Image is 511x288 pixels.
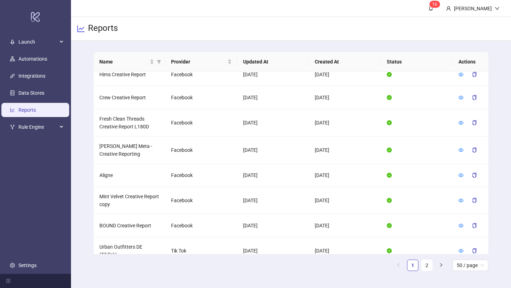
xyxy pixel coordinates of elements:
[237,86,309,109] td: [DATE]
[387,198,392,203] span: check-circle
[458,223,463,228] a: eye
[472,223,477,228] span: copy
[458,120,463,125] span: eye
[94,52,166,72] th: Name
[94,187,166,214] td: Mint Velvet Creative Report copy
[458,248,463,253] span: eye
[165,187,237,214] td: Facebook
[237,63,309,86] td: [DATE]
[466,92,483,103] button: copy
[458,173,463,178] span: eye
[77,24,85,33] span: line-chart
[446,6,451,11] span: user
[421,260,433,271] li: 2
[309,86,381,109] td: [DATE]
[387,248,392,253] span: check-circle
[435,260,447,271] button: right
[387,120,392,125] span: check-circle
[10,39,15,44] span: rocket
[237,164,309,187] td: [DATE]
[472,95,477,100] span: copy
[165,214,237,237] td: Facebook
[309,164,381,187] td: [DATE]
[396,263,401,267] span: left
[428,6,433,11] span: bell
[94,137,166,164] td: [PERSON_NAME] Meta - Creative Reporting
[155,56,163,67] span: filter
[18,35,57,49] span: Launch
[452,260,488,271] div: Page Size
[457,260,484,271] span: 50 / page
[309,137,381,164] td: [DATE]
[458,120,463,126] a: eye
[387,223,392,228] span: check-circle
[309,214,381,237] td: [DATE]
[466,117,483,128] button: copy
[458,172,463,178] a: eye
[309,237,381,265] td: [DATE]
[458,148,463,153] span: eye
[157,60,161,64] span: filter
[10,124,15,129] span: fork
[439,263,443,267] span: right
[18,73,45,79] a: Integrations
[165,52,237,72] th: Provider
[94,237,166,265] td: Urban Outfitters DE (TikTok)
[495,6,500,11] span: down
[94,63,166,86] td: Hims Creative Report
[6,278,11,283] span: menu-fold
[466,69,483,80] button: copy
[165,237,237,265] td: Tik Tok
[387,148,392,153] span: check-circle
[393,260,404,271] button: left
[435,260,447,271] li: Next Page
[472,120,477,125] span: copy
[237,187,309,214] td: [DATE]
[237,214,309,237] td: [DATE]
[237,109,309,137] td: [DATE]
[466,195,483,206] button: copy
[237,52,309,72] th: Updated At
[18,90,44,96] a: Data Stores
[458,248,463,254] a: eye
[18,107,36,113] a: Reports
[18,262,37,268] a: Settings
[435,2,437,7] span: 6
[237,137,309,164] td: [DATE]
[94,86,166,109] td: Crew Creative Report
[309,52,381,72] th: Created At
[94,109,166,137] td: Fresh Clean Threads Creative Report L180D
[165,109,237,137] td: Facebook
[451,5,495,12] div: [PERSON_NAME]
[472,198,477,203] span: copy
[458,147,463,153] a: eye
[458,72,463,77] a: eye
[472,248,477,253] span: copy
[387,173,392,178] span: check-circle
[472,148,477,153] span: copy
[466,170,483,181] button: copy
[429,1,440,8] sup: 16
[422,260,432,271] a: 2
[432,2,435,7] span: 1
[458,95,463,100] a: eye
[472,173,477,178] span: copy
[18,120,57,134] span: Rule Engine
[458,198,463,203] a: eye
[88,23,118,35] h3: Reports
[387,72,392,77] span: check-circle
[309,63,381,86] td: [DATE]
[94,214,166,237] td: BOUND Creative Report
[309,187,381,214] td: [DATE]
[165,137,237,164] td: Facebook
[387,95,392,100] span: check-circle
[407,260,418,271] a: 1
[94,164,166,187] td: Aligne
[18,56,47,62] a: Automations
[466,245,483,256] button: copy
